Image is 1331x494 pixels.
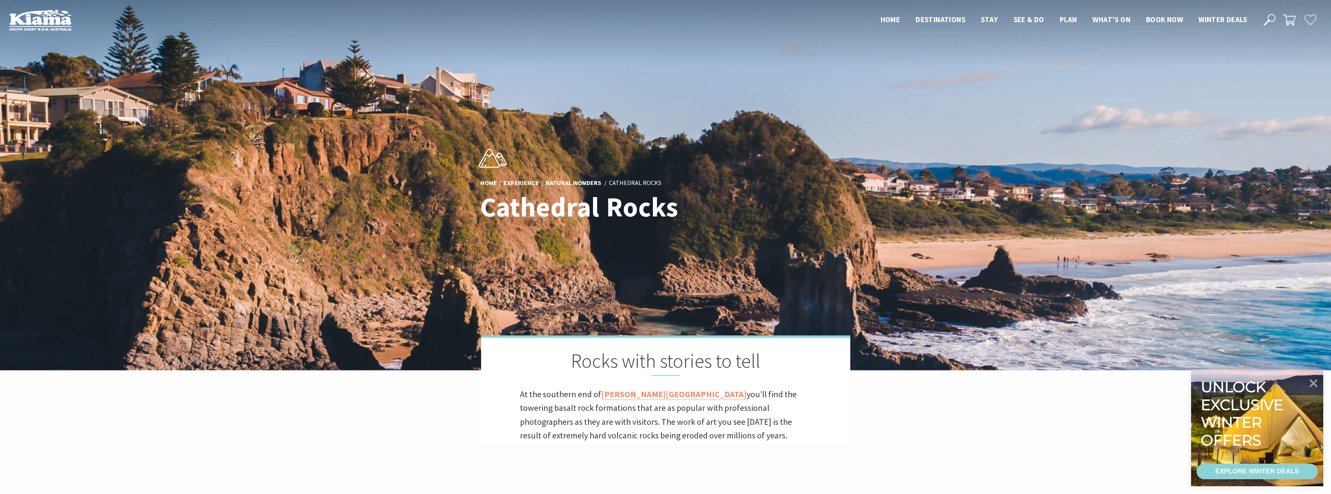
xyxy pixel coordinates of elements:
h2: Rocks with stories to tell [520,349,811,376]
span: What’s On [1092,15,1130,24]
span: Destinations [916,15,965,24]
span: Book now [1146,15,1183,24]
a: [PERSON_NAME][GEOGRAPHIC_DATA] [601,389,747,400]
img: Kiama Logo [9,9,72,31]
span: Home [881,15,900,24]
p: At the southern end of you’ll find the towering basalt rock formations that are as popular with p... [520,388,811,442]
span: Stay [981,15,998,24]
div: EXPLORE WINTER DEALS [1215,464,1299,479]
a: EXPLORE WINTER DEALS [1197,464,1318,479]
a: Natural Wonders [546,179,601,187]
span: Winter Deals [1198,15,1247,24]
div: Unlock exclusive winter offers [1201,378,1287,449]
li: Cathedral Rocks [609,178,661,188]
h1: Cathedral Rocks [480,192,700,222]
nav: Main Menu [873,14,1255,26]
span: See & Do [1014,15,1044,24]
a: Home [480,179,497,187]
span: Plan [1060,15,1077,24]
a: Experience [504,179,539,187]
